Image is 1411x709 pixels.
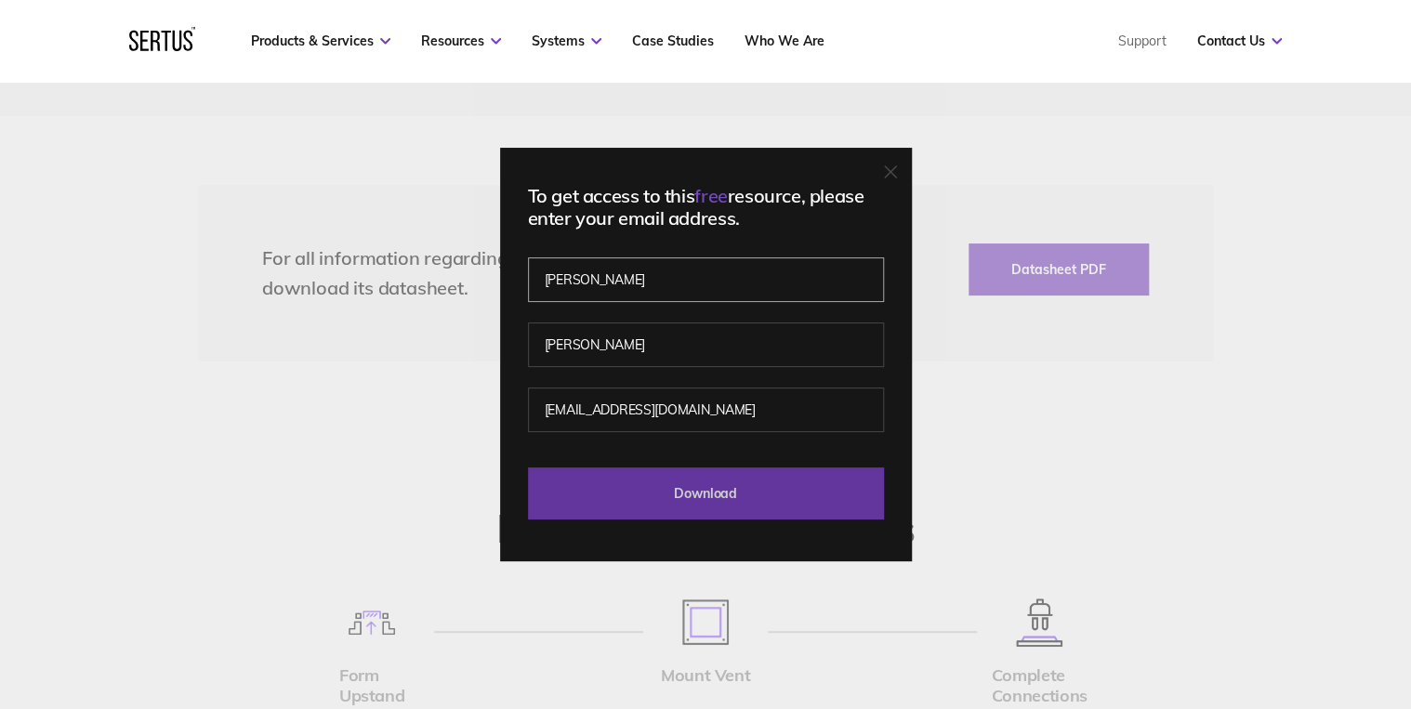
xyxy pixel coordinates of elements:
input: Download [528,467,884,519]
input: Work email address* [528,387,884,432]
a: Resources [421,33,501,49]
a: Who We Are [745,33,824,49]
span: free [694,184,727,207]
iframe: Chat Widget [1077,494,1411,709]
div: To get access to this resource, please enter your email address. [528,185,884,230]
input: Last name* [528,322,884,367]
a: Systems [532,33,601,49]
input: First name* [528,257,884,302]
a: Products & Services [251,33,390,49]
a: Contact Us [1197,33,1282,49]
a: Case Studies [632,33,714,49]
a: Support [1118,33,1167,49]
